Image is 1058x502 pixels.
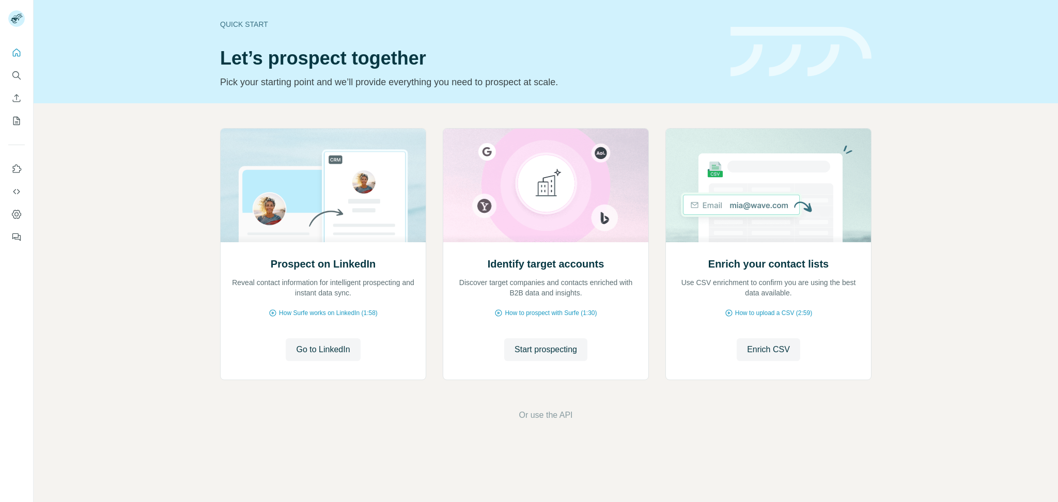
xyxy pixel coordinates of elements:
button: Dashboard [8,205,25,224]
p: Use CSV enrichment to confirm you are using the best data available. [676,277,861,298]
img: banner [730,27,872,77]
button: Use Surfe on LinkedIn [8,160,25,178]
h1: Let’s prospect together [220,48,718,69]
h2: Identify target accounts [488,257,604,271]
button: Start prospecting [504,338,587,361]
img: Identify target accounts [443,129,649,242]
button: Feedback [8,228,25,246]
button: My lists [8,112,25,130]
button: Quick start [8,43,25,62]
button: Use Surfe API [8,182,25,201]
span: How Surfe works on LinkedIn (1:58) [279,308,378,318]
button: Go to LinkedIn [286,338,360,361]
button: Enrich CSV [8,89,25,107]
span: Enrich CSV [747,343,790,356]
p: Reveal contact information for intelligent prospecting and instant data sync. [231,277,415,298]
span: Start prospecting [515,343,577,356]
span: How to upload a CSV (2:59) [735,308,812,318]
span: Go to LinkedIn [296,343,350,356]
div: Quick start [220,19,718,29]
h2: Prospect on LinkedIn [271,257,376,271]
p: Discover target companies and contacts enriched with B2B data and insights. [454,277,638,298]
button: Search [8,66,25,85]
button: Enrich CSV [737,338,800,361]
img: Enrich your contact lists [665,129,872,242]
button: Or use the API [519,409,572,421]
img: Prospect on LinkedIn [220,129,426,242]
p: Pick your starting point and we’ll provide everything you need to prospect at scale. [220,75,718,89]
h2: Enrich your contact lists [708,257,829,271]
span: How to prospect with Surfe (1:30) [505,308,597,318]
